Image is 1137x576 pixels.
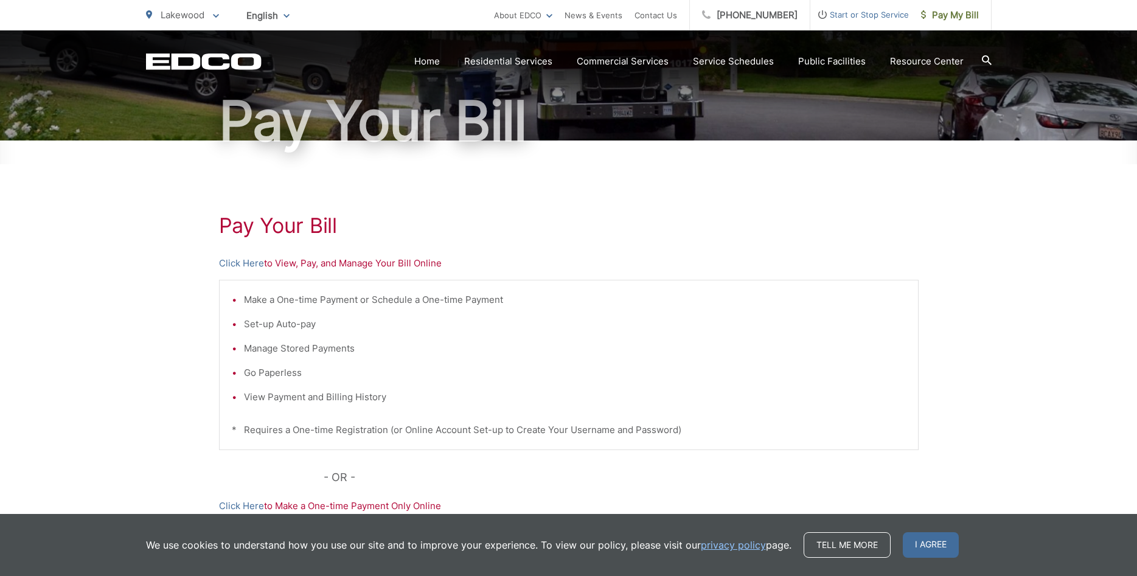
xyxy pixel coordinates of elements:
[244,341,906,356] li: Manage Stored Payments
[635,8,677,23] a: Contact Us
[324,468,919,487] p: - OR -
[237,5,299,26] span: English
[244,317,906,331] li: Set-up Auto-pay
[219,256,919,271] p: to View, Pay, and Manage Your Bill Online
[146,53,262,70] a: EDCD logo. Return to the homepage.
[146,538,791,552] p: We use cookies to understand how you use our site and to improve your experience. To view our pol...
[577,54,669,69] a: Commercial Services
[146,91,992,151] h1: Pay Your Bill
[890,54,964,69] a: Resource Center
[219,213,919,238] h1: Pay Your Bill
[161,9,204,21] span: Lakewood
[414,54,440,69] a: Home
[701,538,766,552] a: privacy policy
[219,256,264,271] a: Click Here
[804,532,891,558] a: Tell me more
[565,8,622,23] a: News & Events
[494,8,552,23] a: About EDCO
[232,423,906,437] p: * Requires a One-time Registration (or Online Account Set-up to Create Your Username and Password)
[903,532,959,558] span: I agree
[219,499,264,513] a: Click Here
[921,8,979,23] span: Pay My Bill
[693,54,774,69] a: Service Schedules
[244,293,906,307] li: Make a One-time Payment or Schedule a One-time Payment
[244,390,906,404] li: View Payment and Billing History
[244,366,906,380] li: Go Paperless
[464,54,552,69] a: Residential Services
[798,54,866,69] a: Public Facilities
[219,499,919,513] p: to Make a One-time Payment Only Online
